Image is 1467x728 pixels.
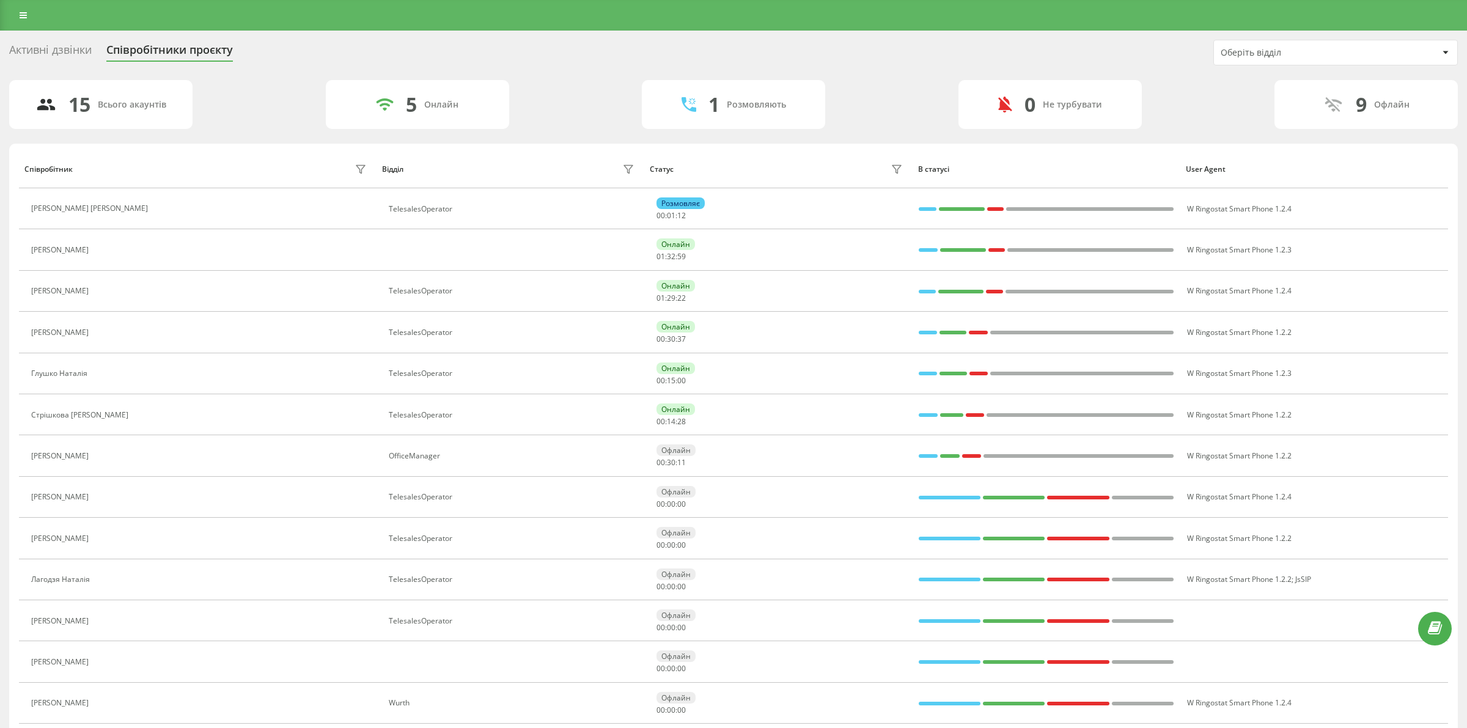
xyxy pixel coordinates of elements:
[656,377,686,385] div: : :
[1024,93,1035,116] div: 0
[31,534,92,543] div: [PERSON_NAME]
[656,622,665,633] span: 00
[650,165,674,174] div: Статус
[727,100,786,110] div: Розмовляють
[31,204,151,213] div: [PERSON_NAME] [PERSON_NAME]
[677,581,686,592] span: 00
[31,411,131,419] div: Стрішкова [PERSON_NAME]
[667,581,675,592] span: 00
[24,165,73,174] div: Співробітник
[31,452,92,460] div: [PERSON_NAME]
[656,609,696,621] div: Офлайн
[667,251,675,262] span: 32
[389,617,638,625] div: TelesalesOperator
[31,328,92,337] div: [PERSON_NAME]
[389,699,638,707] div: Wurth
[406,93,417,116] div: 5
[677,416,686,427] span: 28
[656,500,686,509] div: : :
[31,493,92,501] div: [PERSON_NAME]
[677,705,686,715] span: 00
[667,334,675,344] span: 30
[677,663,686,674] span: 00
[677,375,686,386] span: 00
[667,663,675,674] span: 00
[1043,100,1102,110] div: Не турбувати
[106,43,233,62] div: Співробітники проєкту
[656,252,686,261] div: : :
[1187,697,1292,708] span: W Ringostat Smart Phone 1.2.4
[1356,93,1367,116] div: 9
[1295,574,1311,584] span: JsSIP
[31,575,93,584] div: Лагодзя Наталія
[667,499,675,509] span: 00
[656,457,665,468] span: 00
[667,622,675,633] span: 00
[1221,48,1367,58] div: Оберіть відділ
[1186,165,1443,174] div: User Agent
[677,293,686,303] span: 22
[9,43,92,62] div: Активні дзвінки
[656,581,665,592] span: 00
[656,280,695,292] div: Онлайн
[656,458,686,467] div: : :
[656,692,696,704] div: Офлайн
[656,197,705,209] div: Розмовляє
[1187,410,1292,420] span: W Ringostat Smart Phone 1.2.2
[677,210,686,221] span: 12
[389,452,638,460] div: OfficeManager
[1187,245,1292,255] span: W Ringostat Smart Phone 1.2.3
[656,583,686,591] div: : :
[656,541,686,550] div: : :
[656,335,686,344] div: : :
[98,100,166,110] div: Всього акаунтів
[667,457,675,468] span: 30
[656,251,665,262] span: 01
[677,540,686,550] span: 00
[389,411,638,419] div: TelesalesOperator
[667,540,675,550] span: 00
[1187,285,1292,296] span: W Ringostat Smart Phone 1.2.4
[656,403,695,415] div: Онлайн
[656,444,696,456] div: Офлайн
[656,210,665,221] span: 00
[389,205,638,213] div: TelesalesOperator
[1187,327,1292,337] span: W Ringostat Smart Phone 1.2.2
[1374,100,1410,110] div: Офлайн
[656,294,686,303] div: : :
[656,334,665,344] span: 00
[389,369,638,378] div: TelesalesOperator
[1187,574,1292,584] span: W Ringostat Smart Phone 1.2.2
[677,334,686,344] span: 37
[656,623,686,632] div: : :
[656,375,665,386] span: 00
[656,321,695,333] div: Онлайн
[389,287,638,295] div: TelesalesOperator
[389,534,638,543] div: TelesalesOperator
[31,617,92,625] div: [PERSON_NAME]
[667,705,675,715] span: 00
[656,568,696,580] div: Офлайн
[677,499,686,509] span: 00
[389,328,638,337] div: TelesalesOperator
[667,293,675,303] span: 29
[677,457,686,468] span: 11
[382,165,403,174] div: Відділ
[656,293,665,303] span: 01
[656,499,665,509] span: 00
[656,238,695,250] div: Онлайн
[656,486,696,498] div: Офлайн
[31,699,92,707] div: [PERSON_NAME]
[1187,204,1292,214] span: W Ringostat Smart Phone 1.2.4
[1187,533,1292,543] span: W Ringostat Smart Phone 1.2.2
[656,706,686,715] div: : :
[1187,491,1292,502] span: W Ringostat Smart Phone 1.2.4
[656,705,665,715] span: 00
[918,165,1175,174] div: В статусі
[424,100,458,110] div: Онлайн
[656,362,695,374] div: Онлайн
[656,664,686,673] div: : :
[667,210,675,221] span: 01
[68,93,90,116] div: 15
[31,369,90,378] div: Глушко Наталія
